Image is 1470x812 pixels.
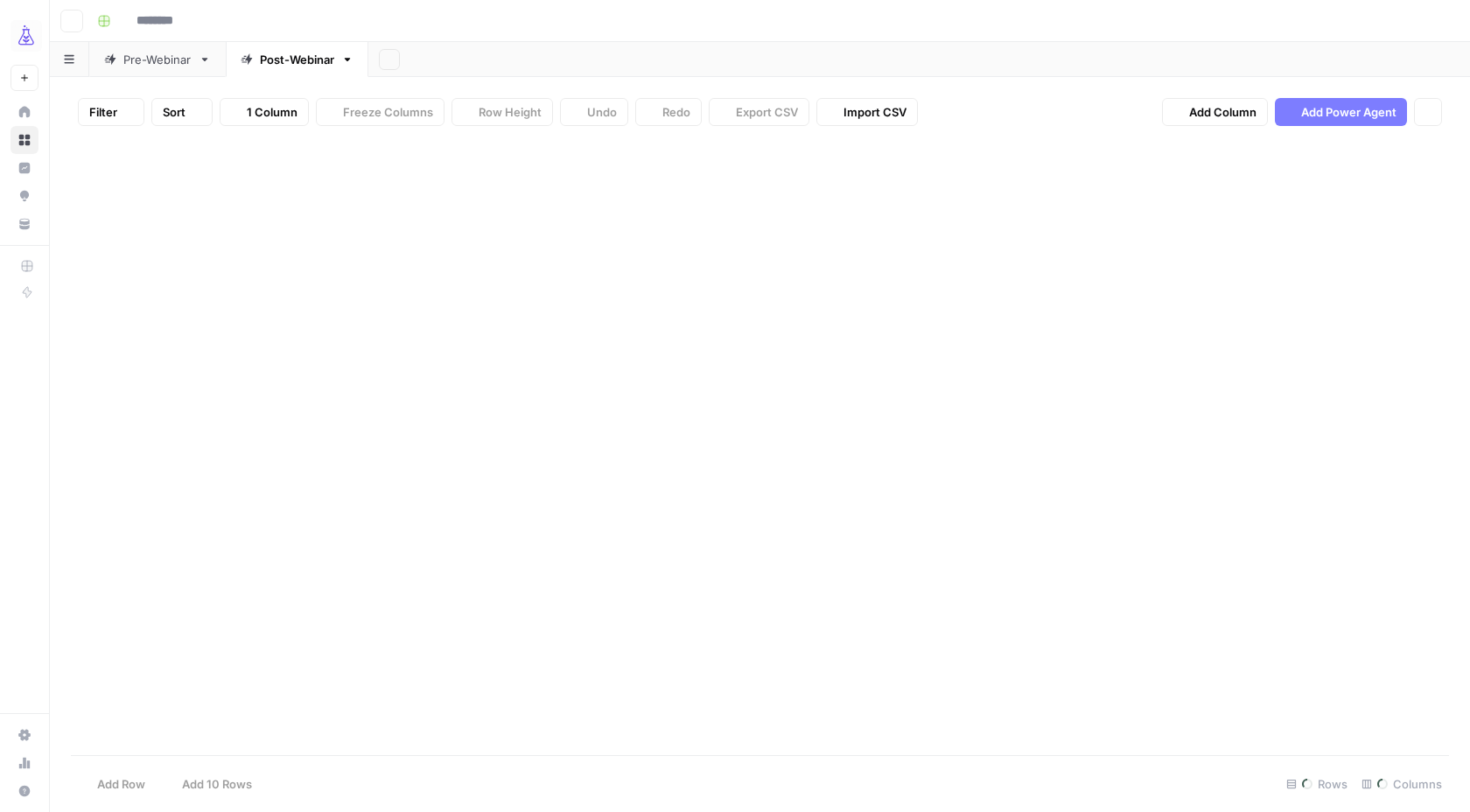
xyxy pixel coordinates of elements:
[89,42,226,77] a: Pre-Webinar
[156,770,262,798] button: Add 10 Rows
[662,103,690,121] span: Redo
[1301,103,1396,121] span: Add Power Agent
[97,775,145,793] span: Add Row
[182,775,252,793] span: Add 10 Rows
[10,749,38,777] a: Usage
[343,103,433,121] span: Freeze Columns
[587,103,617,121] span: Undo
[220,98,309,126] button: 1 Column
[816,98,918,126] button: Import CSV
[247,103,297,121] span: 1 Column
[10,14,38,58] button: Workspace: AirOps Growth
[736,103,798,121] span: Export CSV
[10,182,38,210] a: Opportunities
[1162,98,1268,126] button: Add Column
[163,103,185,121] span: Sort
[260,51,334,68] div: Post-Webinar
[89,103,117,121] span: Filter
[1279,770,1354,798] div: Rows
[123,51,192,68] div: Pre-Webinar
[1275,98,1407,126] button: Add Power Agent
[10,777,38,805] button: Help + Support
[1354,770,1449,798] div: Columns
[316,98,444,126] button: Freeze Columns
[71,770,156,798] button: Add Row
[10,126,38,154] a: Browse
[226,42,368,77] a: Post-Webinar
[10,721,38,749] a: Settings
[1189,103,1256,121] span: Add Column
[10,154,38,182] a: Insights
[709,98,809,126] button: Export CSV
[560,98,628,126] button: Undo
[843,103,906,121] span: Import CSV
[10,20,42,52] img: AirOps Growth Logo
[78,98,144,126] button: Filter
[10,98,38,126] a: Home
[451,98,553,126] button: Row Height
[479,103,542,121] span: Row Height
[151,98,213,126] button: Sort
[10,210,38,238] a: Your Data
[635,98,702,126] button: Redo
